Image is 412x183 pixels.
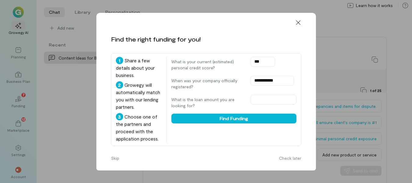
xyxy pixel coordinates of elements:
[171,97,245,109] label: What is the loan amount you are looking for?
[116,57,161,79] div: Share a few details about your business.
[116,81,123,89] div: 2
[171,78,245,90] label: When was your company officially registered?
[116,57,123,64] div: 1
[116,113,161,142] div: Choose one of the partners and proceed with the application process.
[107,153,123,163] button: Skip
[116,113,123,120] div: 3
[116,81,161,111] div: Growegy will automatically match you with our lending partners.
[111,35,201,43] div: Find the right funding for you!
[171,59,245,71] label: What is your current (estimated) personal credit score?
[171,114,296,123] button: Find Funding
[275,153,305,163] button: Check later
